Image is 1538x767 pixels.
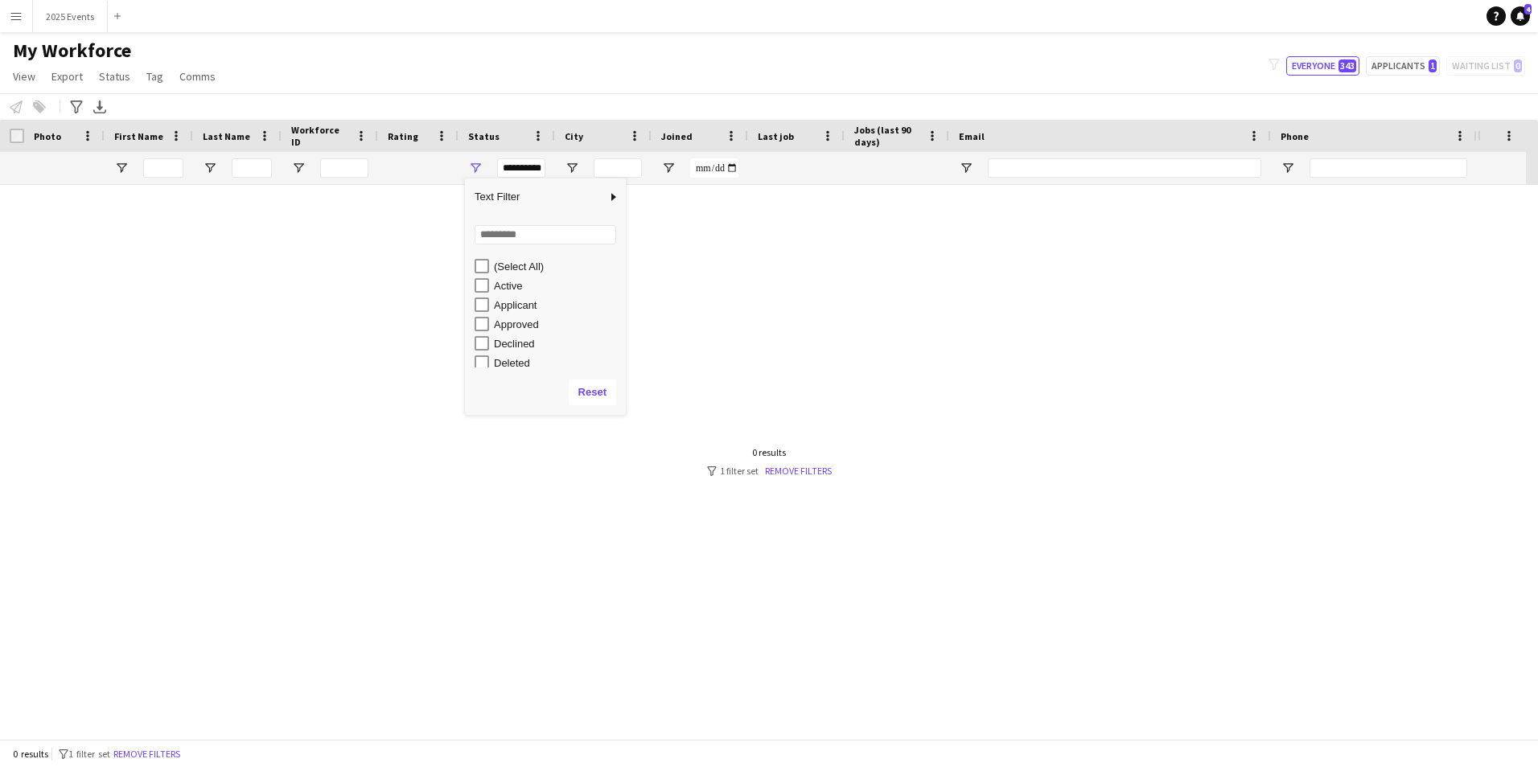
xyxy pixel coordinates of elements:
div: 0 results [707,446,832,458]
button: Open Filter Menu [114,161,129,175]
button: Remove filters [110,745,183,763]
span: Tag [146,69,163,84]
a: Tag [140,66,170,87]
span: Email [959,130,985,142]
span: Status [468,130,500,142]
button: Open Filter Menu [959,161,973,175]
a: 4 [1511,6,1530,26]
div: 1 filter set [707,465,832,477]
span: First Name [114,130,163,142]
input: Joined Filter Input [690,158,738,178]
input: First Name Filter Input [143,158,183,178]
span: 343 [1339,59,1356,72]
button: Open Filter Menu [291,161,306,175]
button: Open Filter Menu [203,161,217,175]
input: City Filter Input [594,158,642,178]
app-action-btn: Export XLSX [90,97,109,117]
button: Applicants1 [1366,56,1440,76]
div: (Select All) [494,260,621,273]
div: Declined [494,338,621,350]
span: Photo [34,130,61,142]
button: Open Filter Menu [468,161,483,175]
span: 1 [1429,59,1437,72]
input: Workforce ID Filter Input [320,158,368,178]
span: Text Filter [465,183,607,211]
a: Remove filters [765,465,832,477]
a: Status [93,66,137,87]
a: Comms [173,66,222,87]
a: Export [45,66,89,87]
button: Reset [569,379,616,405]
a: View [6,66,42,87]
span: City [565,130,583,142]
div: Active [494,280,621,292]
span: 1 filter set [68,748,110,760]
span: Status [99,69,130,84]
input: Column with Header Selection [10,129,24,143]
span: 4 [1524,4,1532,14]
span: Last job [758,130,794,142]
span: My Workforce [13,39,131,63]
span: Jobs (last 90 days) [854,124,920,148]
input: Email Filter Input [988,158,1261,178]
span: View [13,69,35,84]
input: Last Name Filter Input [232,158,272,178]
span: Comms [179,69,216,84]
div: Applicant [494,299,621,311]
span: Export [51,69,83,84]
button: Everyone343 [1286,56,1359,76]
span: Rating [388,130,418,142]
div: Filter List [465,256,626,469]
div: Approved [494,318,621,330]
button: Open Filter Menu [565,161,579,175]
app-action-btn: Advanced filters [67,97,86,117]
input: Phone Filter Input [1310,158,1467,178]
span: Workforce ID [291,124,349,148]
span: Joined [661,130,693,142]
div: Column Filter [465,178,626,415]
span: Phone [1281,130,1309,142]
button: Open Filter Menu [661,161,676,175]
button: Open Filter Menu [1281,161,1295,175]
input: Search filter values [475,225,616,244]
div: Deleted [494,357,621,369]
button: 2025 Events [33,1,108,32]
span: Last Name [203,130,250,142]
